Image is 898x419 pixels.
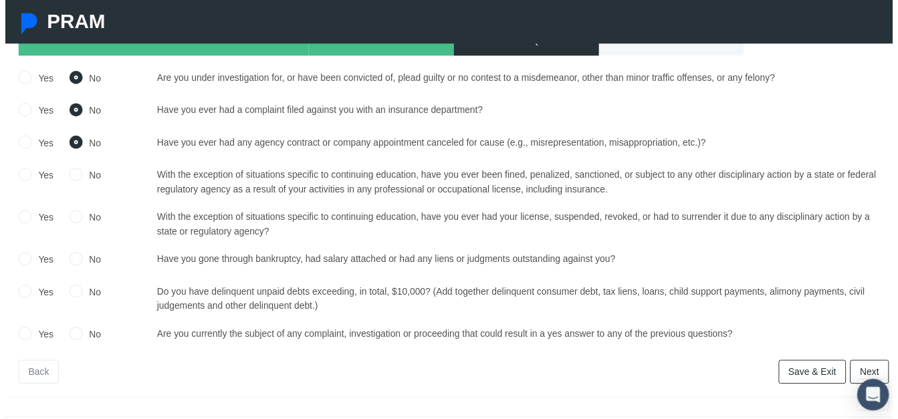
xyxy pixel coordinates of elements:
label: Yes [27,170,49,184]
label: Yes [27,104,49,119]
label: No [78,331,97,345]
label: Yes [27,72,49,86]
label: No [78,288,97,303]
span: PRAM [42,11,101,33]
label: Yes [27,137,49,152]
label: Yes [27,213,49,227]
a: Back [13,364,54,388]
a: Next [855,364,895,388]
label: No [78,170,97,184]
label: No [78,104,97,119]
label: Yes [27,331,49,345]
a: Save & Exit [783,364,851,388]
label: No [78,255,97,270]
label: Yes [27,288,49,303]
div: Open Intercom Messenger [863,384,895,416]
label: No [78,213,97,227]
label: No [78,137,97,152]
label: Yes [27,255,49,270]
img: Pram Partner [13,13,35,35]
label: No [78,72,97,86]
